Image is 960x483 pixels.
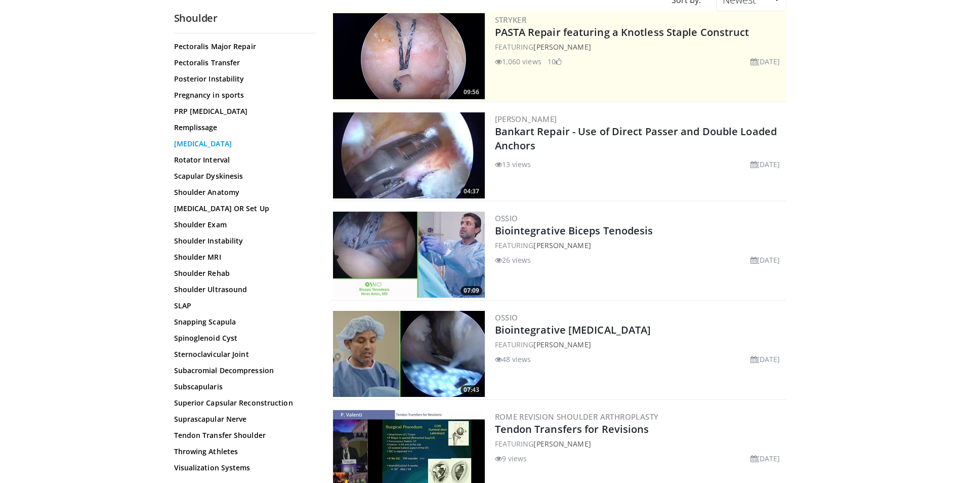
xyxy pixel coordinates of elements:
a: Shoulder Ultrasound [174,285,311,295]
li: [DATE] [750,453,780,464]
a: Tendon Transfers for Revisions [495,422,649,436]
a: Tendon Transfer Shoulder [174,430,311,440]
a: Pregnancy in sports [174,90,311,100]
a: Superior Capsular Reconstruction [174,398,311,408]
a: [MEDICAL_DATA] OR Set Up [174,204,311,214]
a: Snapping Scapula [174,317,311,327]
a: OSSIO [495,312,518,323]
a: Remplissage [174,123,311,133]
span: 07:43 [461,385,482,394]
img: 3fbd5ba4-9555-46dd-8132-c1644086e4f5.300x170_q85_crop-smart_upscale.jpg [333,311,485,397]
a: [PERSON_NAME] [533,42,591,52]
div: FEATURING [495,339,784,350]
a: Posterior Instability [174,74,311,84]
li: 26 views [495,255,531,265]
li: [DATE] [750,255,780,265]
li: [DATE] [750,354,780,365]
div: FEATURING [495,438,784,449]
li: [DATE] [750,56,780,67]
a: Bankart Repair - Use of Direct Passer and Double Loaded Anchors [495,125,777,152]
a: Pectoralis Transfer [174,58,311,68]
div: FEATURING [495,42,784,52]
a: Subscapularis [174,382,311,392]
span: 04:37 [461,187,482,196]
a: [PERSON_NAME] [533,439,591,449]
img: 84acc7eb-cb93-455a-a344-5c35427a46c1.png.300x170_q85_crop-smart_upscale.png [333,13,485,99]
a: Scapular Dyskinesis [174,171,311,181]
a: 07:43 [333,311,485,397]
a: SLAP [174,301,311,311]
a: Rotator Interval [174,155,311,165]
a: Suprascapular Nerve [174,414,311,424]
a: Visualization Systems [174,463,311,473]
li: 48 views [495,354,531,365]
li: [DATE] [750,159,780,170]
a: 04:37 [333,112,485,198]
a: Shoulder Anatomy [174,187,311,197]
a: Pectoralis Major Repair [174,42,311,52]
a: Shoulder Instability [174,236,311,246]
a: 07:09 [333,212,485,298]
li: 13 views [495,159,531,170]
a: [PERSON_NAME] [495,114,557,124]
span: 09:56 [461,88,482,97]
a: Biointegrative [MEDICAL_DATA] [495,323,651,337]
a: OSSIO [495,213,518,223]
div: FEATURING [495,240,784,251]
img: f54b0be7-13b6-4977-9a5b-cecc55ea2090.300x170_q85_crop-smart_upscale.jpg [333,212,485,298]
a: Subacromial Decompression [174,366,311,376]
a: PASTA Repair featuring a Knotless Staple Construct [495,25,749,39]
a: [PERSON_NAME] [533,240,591,250]
a: Throwing Athletes [174,447,311,457]
li: 1,060 views [495,56,541,67]
img: cd449402-123d-47f7-b112-52d159f17939.300x170_q85_crop-smart_upscale.jpg [333,112,485,198]
a: [MEDICAL_DATA] [174,139,311,149]
a: Shoulder MRI [174,252,311,262]
a: Stryker [495,15,527,25]
a: Rome Revision Shoulder Arthroplasty [495,412,659,422]
a: Spinoglenoid Cyst [174,333,311,343]
span: 07:09 [461,286,482,295]
li: 10 [548,56,562,67]
h2: Shoulder [174,12,316,25]
a: Shoulder Rehab [174,268,311,278]
a: 09:56 [333,13,485,99]
a: [PERSON_NAME] [533,340,591,349]
a: Shoulder Exam [174,220,311,230]
a: PRP [MEDICAL_DATA] [174,106,311,116]
li: 9 views [495,453,527,464]
a: Biointegrative Biceps Tenodesis [495,224,653,237]
a: Sternoclavicular Joint [174,349,311,359]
